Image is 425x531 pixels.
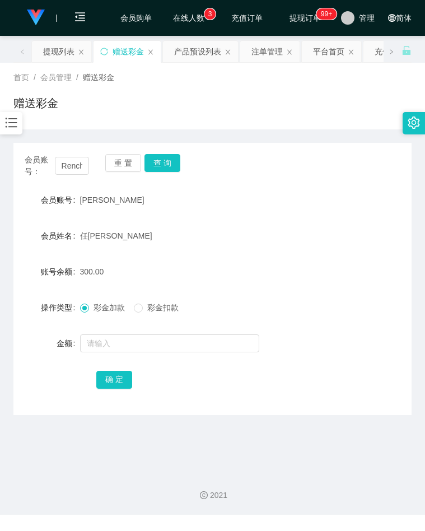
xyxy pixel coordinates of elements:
[289,13,321,22] font: 提现订单
[34,73,36,82] span: /
[78,49,85,55] i: 图标： 关闭
[313,41,344,62] div: 平台首页
[41,303,80,312] label: 操作类型
[40,73,72,82] span: 会员管理
[251,41,283,62] div: 注单管理
[174,41,221,62] div: 产品预设列表
[89,303,129,312] span: 彩金加款
[80,334,259,352] input: 请输入
[100,48,108,55] i: 图标: sync
[204,8,216,20] sup: 3
[348,49,354,55] i: 图标： 关闭
[113,41,144,62] div: 赠送彩金
[147,49,154,55] i: 图标： 关闭
[41,267,80,276] label: 账号余额
[105,154,141,172] button: 重 置
[210,491,227,500] font: 2021
[41,231,80,240] label: 会员姓名
[55,157,90,175] input: 会员账号
[144,154,180,172] button: 查 询
[43,41,74,62] div: 提现列表
[208,8,212,20] p: 3
[389,49,394,54] i: 图标： 右
[200,491,208,499] i: 图标： 版权所有
[20,49,25,54] i: 图标：左
[286,49,293,55] i: 图标： 关闭
[231,13,263,22] font: 充值订单
[408,117,420,129] i: 图标： 设置
[57,339,80,348] label: 金额
[375,41,406,62] div: 充值列表
[396,13,412,22] font: 简体
[61,1,99,36] i: 图标： menu-unfold
[83,73,114,82] span: 赠送彩金
[80,267,104,276] span: 300.00
[27,10,45,25] img: logo.9652507e.png
[225,49,231,55] i: 图标： 关闭
[401,45,412,55] i: 图标： 解锁
[80,231,152,240] span: 任[PERSON_NAME]
[13,95,58,111] h1: 赠送彩金
[173,13,204,22] font: 在线人数
[13,73,29,82] span: 首页
[76,73,78,82] span: /
[143,303,183,312] span: 彩金扣款
[41,195,80,204] label: 会员账号
[316,8,337,20] sup: 1102
[4,115,18,130] i: 图标： 条形图
[25,154,55,178] span: 会员账号：
[388,14,396,22] i: 图标： global
[96,371,132,389] button: 确 定
[80,195,144,204] span: [PERSON_NAME]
